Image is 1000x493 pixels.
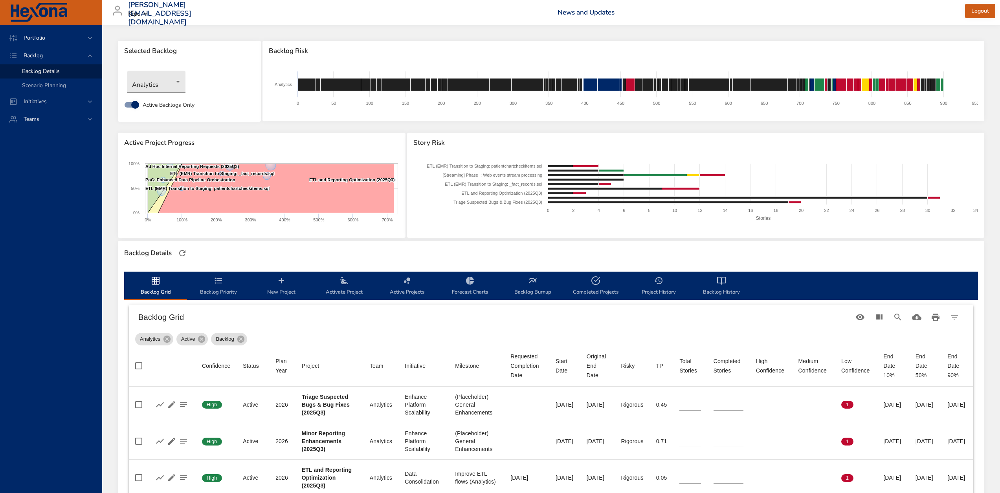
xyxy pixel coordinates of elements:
button: Print [926,308,945,327]
div: Team [370,361,383,371]
text: 500 [653,101,660,106]
div: Active [176,333,208,345]
text: Ad Hoc Internal Reporting Requests (2025Q3) [145,164,239,169]
div: Sort [656,361,663,371]
span: 0 [798,438,811,445]
div: Sort [455,361,479,371]
div: Requested Completion Date [510,352,543,380]
span: Backlog Priority [192,276,245,297]
text: 700 [796,101,804,106]
span: Completed Stories [714,356,743,375]
div: Sort [243,361,259,371]
div: Active [243,437,263,445]
button: Download CSV [907,308,926,327]
div: Analytics [127,71,185,93]
text: 450 [617,101,624,106]
text: 550 [689,101,696,106]
div: 0.71 [656,437,667,445]
span: Initiatives [17,98,53,105]
button: Refresh Page [176,247,188,259]
text: 12 [698,208,703,213]
span: High Confidence [756,356,786,375]
span: Team [370,361,392,371]
text: 100% [128,161,139,166]
div: Backlog [211,333,247,345]
text: 300% [245,217,256,222]
div: [DATE] [556,437,574,445]
div: [DATE] [916,474,935,482]
text: 4 [598,208,600,213]
div: Start Date [556,356,574,375]
text: 8 [648,208,651,213]
div: End Date 50% [916,352,935,380]
text: 14 [723,208,728,213]
button: Standard Views [851,308,870,327]
text: 0% [145,217,151,222]
div: [DATE] [587,401,609,409]
span: Backlog [211,335,239,343]
text: Triage Suspected Bugs & Bug Fixes (2025Q3) [454,200,543,205]
text: PoC: Enhanced Data Pipeline Orchestration [145,177,235,182]
a: News and Updates [558,8,615,17]
div: Improve ETL flows (Analytics) [455,470,498,486]
span: Backlog History [695,276,748,297]
text: 250 [474,101,481,106]
div: End Date 90% [947,352,967,380]
text: 30 [925,208,930,213]
h6: Backlog Grid [138,311,851,323]
button: Show Burnup [154,399,166,411]
text: 18 [774,208,778,213]
div: Sort [798,356,829,375]
span: High [202,438,222,445]
span: Backlog [17,52,49,59]
text: 0 [297,101,299,106]
button: Project Notes [178,472,189,484]
text: 32 [951,208,956,213]
span: Milestone [455,361,498,371]
text: ETL (EMR) Transition to Staging: _fact_records.sql [170,171,275,176]
button: Filter Table [945,308,964,327]
div: Rigorous [621,437,643,445]
div: 2026 [275,401,289,409]
h3: [PERSON_NAME][EMAIL_ADDRESS][DOMAIN_NAME] [128,1,191,26]
div: 2026 [275,474,289,482]
span: Medium Confidence [798,356,829,375]
text: 400 [582,101,589,106]
span: Original End Date [587,352,609,380]
div: Table Toolbar [129,305,973,330]
div: (Placeholder) General Enhancements [455,429,498,453]
div: Rigorous [621,401,643,409]
text: 850 [904,101,911,106]
span: High [202,401,222,408]
text: 800 [868,101,875,106]
text: 6 [623,208,626,213]
div: Total Stories [679,356,701,375]
div: [DATE] [587,474,609,482]
span: Analytics [135,335,165,343]
div: [DATE] [587,437,609,445]
span: 0 [756,401,768,408]
div: (Placeholder) General Enhancements [455,393,498,416]
span: High [202,475,222,482]
button: Edit Project Details [166,399,178,411]
div: [DATE] [947,401,967,409]
text: 400% [279,217,290,222]
div: 2026 [275,437,289,445]
span: Story Risk [413,139,978,147]
span: 0 [756,438,768,445]
text: 28 [900,208,905,213]
div: Analytics [370,401,392,409]
div: Sort [714,356,743,375]
span: Active [176,335,200,343]
div: [DATE] [883,474,903,482]
span: Teams [17,115,46,123]
text: 50% [131,186,139,191]
span: Scenario Planning [22,82,66,89]
div: Sort [302,361,319,371]
div: Status [243,361,259,371]
span: Logout [971,6,989,16]
span: 0 [798,475,811,482]
button: View Columns [870,308,888,327]
div: Sort [621,361,635,371]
